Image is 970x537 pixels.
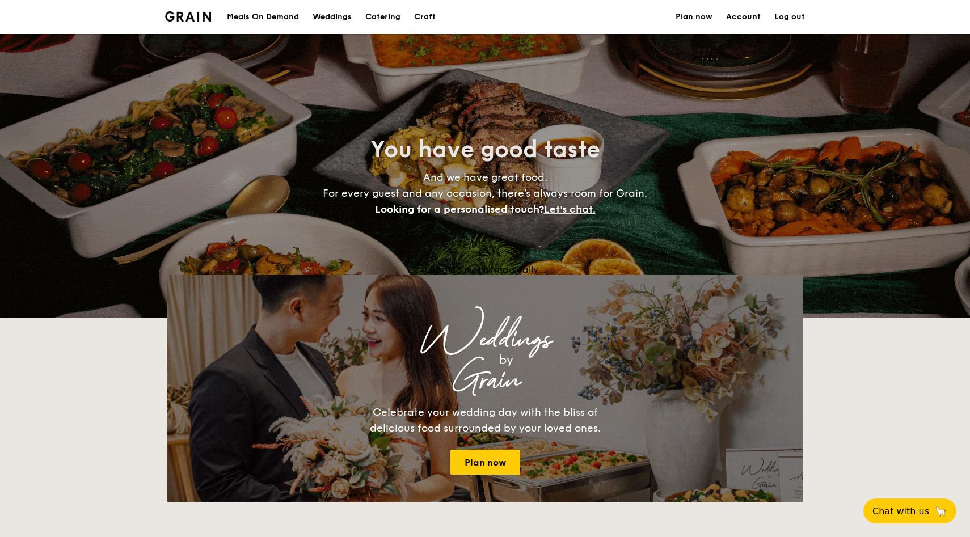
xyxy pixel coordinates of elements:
div: by [309,350,703,370]
span: Let's chat. [544,203,596,215]
span: Chat with us [872,506,929,517]
div: Celebrate your wedding day with the bliss of delicious food surrounded by your loved ones. [357,404,613,436]
div: Loading menus magically... [167,264,803,275]
div: Weddings [267,329,703,350]
button: Chat with us🦙 [863,498,956,523]
a: Plan now [450,450,520,475]
div: Grain [267,370,703,391]
span: 🦙 [934,505,947,518]
a: Logotype [165,11,211,22]
img: Grain [165,11,211,22]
